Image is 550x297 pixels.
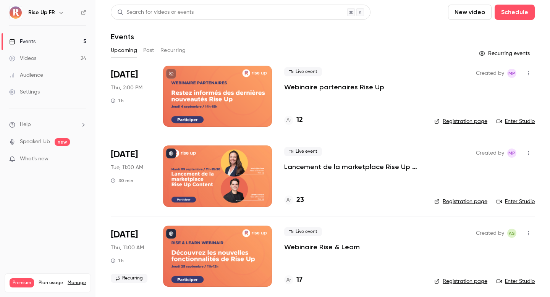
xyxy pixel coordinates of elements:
span: Aliocha Segard [507,229,516,238]
a: 23 [284,195,304,205]
span: [DATE] [111,69,138,81]
span: new [55,138,70,146]
button: Schedule [495,5,535,20]
span: Premium [10,278,34,287]
span: Created by [476,229,504,238]
div: Sep 4 Thu, 2:00 PM (Europe/Paris) [111,66,151,127]
div: Videos [9,55,36,62]
span: MP [508,69,515,78]
button: New video [448,5,492,20]
span: Morgane Philbert [507,148,516,158]
a: Webinaire Rise & Learn [284,242,360,252]
div: Settings [9,88,40,96]
div: Search for videos or events [117,8,194,16]
div: Events [9,38,36,45]
span: Live event [284,147,322,156]
div: Sep 25 Thu, 11:00 AM (Europe/Paris) [111,226,151,287]
span: MP [508,148,515,158]
button: Recurring [160,44,186,56]
a: Manage [68,280,86,286]
button: Recurring events [476,47,535,60]
h4: 12 [296,115,303,125]
span: Thu, 2:00 PM [111,84,142,92]
div: 1 h [111,98,124,104]
div: 1 h [111,258,124,264]
span: Thu, 11:00 AM [111,244,144,252]
a: 12 [284,115,303,125]
li: help-dropdown-opener [9,121,86,129]
h6: Rise Up FR [28,9,55,16]
h4: 23 [296,195,304,205]
span: [DATE] [111,229,138,241]
img: Rise Up FR [10,6,22,19]
span: What's new [20,155,49,163]
a: Lancement de la marketplace Rise Up Content & présentation des Content Playlists [284,162,422,171]
div: 30 min [111,178,133,184]
div: Sep 9 Tue, 11:00 AM (Europe/Paris) [111,145,151,207]
h1: Events [111,32,134,41]
span: Created by [476,69,504,78]
span: Tue, 11:00 AM [111,164,143,171]
span: Morgane Philbert [507,69,516,78]
a: SpeakerHub [20,138,50,146]
a: Registration page [434,278,487,285]
span: [DATE] [111,148,138,161]
a: 17 [284,275,302,285]
a: Enter Studio [497,118,535,125]
span: Plan usage [39,280,63,286]
a: Registration page [434,198,487,205]
h4: 17 [296,275,302,285]
div: Audience [9,71,43,79]
button: Past [143,44,154,56]
a: Webinaire partenaires Rise Up [284,82,384,92]
span: Help [20,121,31,129]
button: Upcoming [111,44,137,56]
span: Live event [284,227,322,236]
span: Live event [284,67,322,76]
a: Enter Studio [497,278,535,285]
a: Enter Studio [497,198,535,205]
a: Registration page [434,118,487,125]
span: AS [509,229,515,238]
span: Created by [476,148,504,158]
iframe: Noticeable Trigger [77,156,86,163]
span: Recurring [111,274,147,283]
